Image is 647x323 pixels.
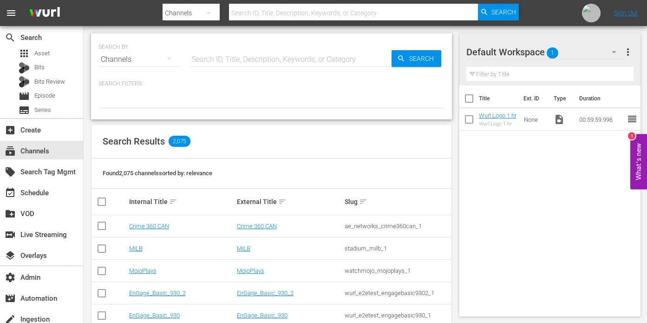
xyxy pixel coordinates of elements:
div: Channels [98,46,180,73]
span: Video [554,114,565,125]
span: VOD [5,208,16,219]
a: Wurl Logo 1 hr [479,112,516,119]
a: EnGage_Basic_930 [237,312,288,319]
span: Episode [34,91,55,100]
a: Sign Out [614,9,638,17]
a: MojoPlays [237,267,264,274]
span: 2,075 [169,136,190,147]
button: Open Feedback Widget [630,134,647,189]
button: more_vert [622,41,634,63]
img: photo.jpg [582,4,601,22]
span: Live Streaming [5,229,16,240]
img: ans4CAIJ8jUAAAAAAAAAAAAAAAAAAAAAAAAgQb4GAAAAAAAAAAAAAAAAAAAAAAAAJMjXAAAAAAAAAAAAAAAAAAAAAAAAgAT5G... [22,2,67,24]
span: 1 [547,43,558,63]
span: Bits [34,63,45,72]
span: Search [491,4,516,20]
div: Slug [345,196,450,207]
span: Admin [5,272,16,283]
button: Search [392,50,441,67]
a: EnGage_Basic_930 [129,312,180,319]
div: ae_networks_crime360can_1 [345,223,450,230]
span: Asset [19,48,30,59]
span: reorder [627,113,638,125]
th: Title [479,86,518,112]
span: Search Tag Mgmt [5,166,16,178]
th: Duration [574,86,629,112]
span: Bits Review [34,77,65,86]
th: Ext. ID [518,86,548,112]
a: EnGage_Basic_930_2 [129,290,186,297]
span: menu [6,7,17,19]
td: 00:59:59.996 [575,108,627,131]
span: sort [169,198,177,206]
span: Search [5,32,16,43]
div: External Title [237,196,342,207]
div: watchmojo_mojoplays_1 [345,267,450,274]
span: Create [5,125,16,136]
span: Automation [5,293,16,304]
span: Channels [5,145,16,157]
a: Crime 360 CAN [129,223,169,230]
span: more_vert [622,46,634,58]
th: Type [548,86,574,112]
td: None [520,108,550,131]
a: MiLB [129,245,143,252]
a: MiLB [237,245,250,252]
span: Search Results [103,136,165,147]
span: Episode [19,91,30,102]
a: EnGage_Basic_930_2 [237,290,294,297]
div: 1 [628,132,635,139]
a: MojoPlays [129,267,157,274]
span: Asset [34,49,50,58]
span: Search [405,50,441,67]
span: Found 2,075 channels sorted by: relevance [103,170,212,177]
div: Wurl Logo 1 hr [479,121,516,127]
span: Overlays [5,250,16,261]
div: stadium_milb_1 [345,245,450,252]
div: Bits Review [19,76,30,87]
p: Search Filters: [98,80,444,88]
div: Default Workspace [466,39,626,65]
button: Search [478,4,519,20]
span: sort [359,198,367,206]
div: Internal Title [129,196,234,207]
span: Series [34,105,51,115]
span: Series [19,105,30,116]
div: wurl_e2etest_engagebasic930_1 [345,312,450,319]
div: wurl_e2etest_engagebasic9302_1 [345,290,450,297]
a: Crime 360 CAN [237,223,277,230]
span: Schedule [5,187,16,198]
div: Bits [19,62,30,73]
span: sort [278,198,287,206]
